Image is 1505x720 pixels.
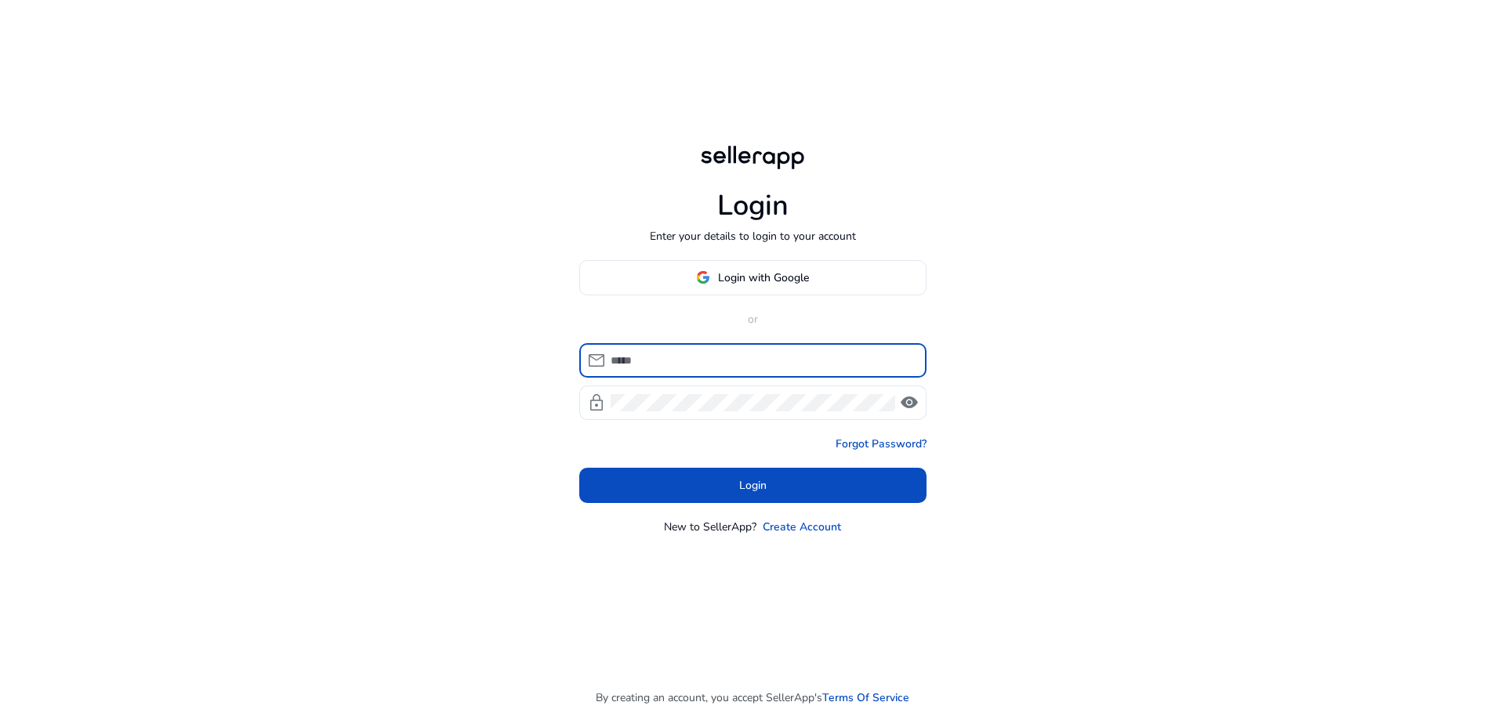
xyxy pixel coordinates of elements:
p: New to SellerApp? [664,519,756,535]
span: lock [587,393,606,412]
button: Login [579,468,927,503]
a: Terms Of Service [822,689,909,706]
p: Enter your details to login to your account [650,228,856,244]
span: visibility [900,393,919,412]
a: Forgot Password? [836,436,927,452]
p: or [579,311,927,327]
a: Create Account [763,519,841,535]
span: Login with Google [718,270,809,286]
span: mail [587,351,606,370]
button: Login with Google [579,260,927,295]
img: google-logo.svg [696,270,710,284]
h1: Login [717,189,789,223]
span: Login [739,477,767,494]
